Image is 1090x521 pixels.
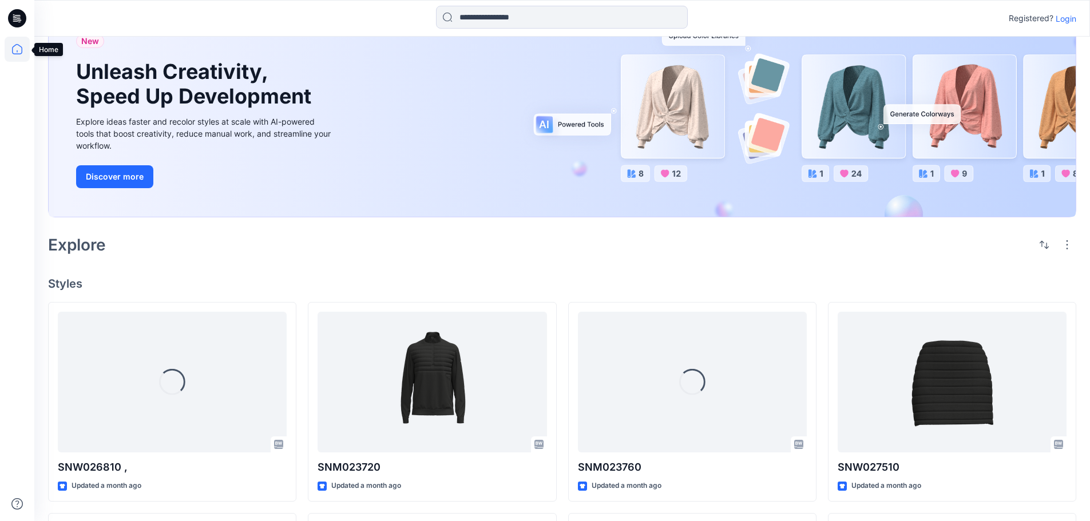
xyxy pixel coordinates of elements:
[318,459,546,475] p: SNM023720
[838,459,1067,475] p: SNW027510
[58,459,287,475] p: SNW026810 ,
[76,165,153,188] button: Discover more
[72,480,141,492] p: Updated a month ago
[76,165,334,188] a: Discover more
[578,459,807,475] p: SNM023760
[1009,11,1053,25] p: Registered?
[48,277,1076,291] h4: Styles
[1056,13,1076,25] p: Login
[76,59,316,109] h1: Unleash Creativity, Speed Up Development
[331,480,401,492] p: Updated a month ago
[592,480,661,492] p: Updated a month ago
[48,236,106,254] h2: Explore
[76,116,334,152] div: Explore ideas faster and recolor styles at scale with AI-powered tools that boost creativity, red...
[318,312,546,453] a: SNM023720
[81,34,99,48] span: New
[851,480,921,492] p: Updated a month ago
[838,312,1067,453] a: SNW027510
